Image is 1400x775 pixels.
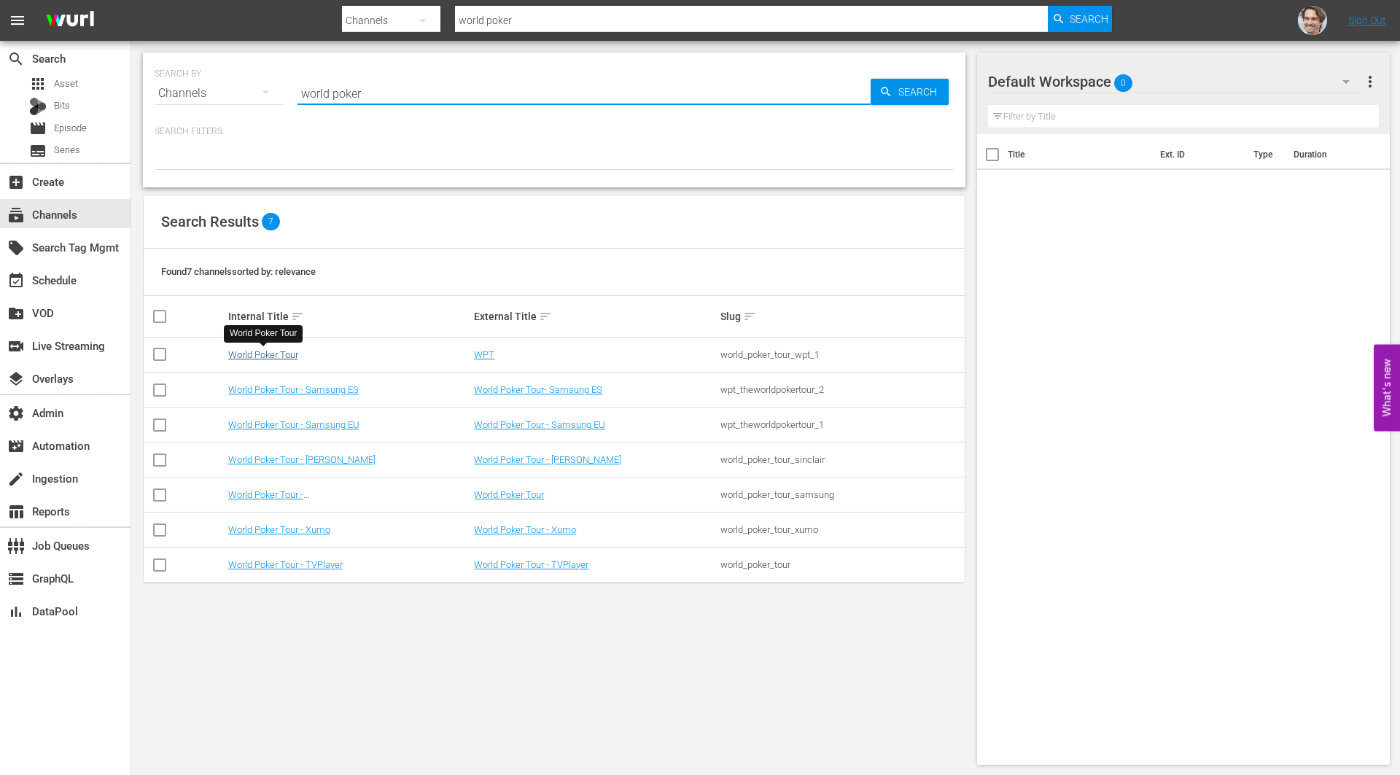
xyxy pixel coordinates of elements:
span: Job Queues [7,537,25,555]
span: Search [892,79,949,105]
div: world_poker_tour_samsung [720,489,962,500]
div: Bits [29,98,47,115]
a: World Poker Tour [474,489,544,500]
div: world_poker_tour_sinclair [720,454,962,465]
a: World Poker Tour - Samsung EU [228,419,359,430]
span: Automation [7,437,25,455]
span: 0 [1114,68,1132,98]
span: Create [7,174,25,191]
button: more_vert [1361,64,1379,99]
a: World Poker Tour - [PERSON_NAME] [474,454,621,465]
span: more_vert [1361,73,1379,90]
span: sort [743,310,756,323]
a: World Poker Tour - Xumo [228,524,330,535]
div: wpt_theworldpokertour_1 [720,419,962,430]
div: world_poker_tour_xumo [720,524,962,535]
button: Search [1048,6,1112,32]
span: sort [291,310,304,323]
span: Series [29,142,47,160]
img: ans4CAIJ8jUAAAAAAAAAAAAAAAAAAAAAAAAgQb4GAAAAAAAAAAAAAAAAAAAAAAAAJMjXAAAAAAAAAAAAAAAAAAAAAAAAgAT5G... [35,4,105,38]
button: Search [871,79,949,105]
span: Channels [7,206,25,224]
span: Episode [29,120,47,137]
span: 7 [262,213,280,230]
span: menu [9,12,26,29]
span: Series [54,143,80,157]
span: Search [1070,6,1108,32]
a: World Poker Tour - Xumo [474,524,576,535]
span: Live Streaming [7,338,25,355]
div: Default Workspace [988,61,1364,102]
a: World Poker Tour - Samsung ES [228,384,359,395]
span: Overlays [7,370,25,388]
span: Search Results [161,213,259,230]
th: Ext. ID [1151,134,1245,175]
span: Asset [54,77,78,91]
div: world_poker_tour [720,559,962,570]
a: Sign Out [1348,15,1386,26]
span: Search [7,50,25,68]
div: wpt_theworldpokertour_2 [720,384,962,395]
span: Episode [54,121,87,136]
span: GraphQL [7,570,25,588]
div: world_poker_tour_wpt_1 [720,349,962,360]
span: Found 7 channels sorted by: relevance [161,266,316,277]
div: Internal Title [228,308,470,325]
button: Open Feedback Widget [1374,344,1400,431]
th: Duration [1285,134,1372,175]
img: photo.jpg [1298,6,1327,35]
a: World Poker Tour - TVPlayer [474,559,588,570]
th: Title [1008,134,1151,175]
a: World Poker Tour - TVPlayer [228,559,343,570]
span: Bits [54,98,70,113]
a: World Poker Tour- Samsung ES [474,384,602,395]
span: DataPool [7,603,25,620]
span: Reports [7,503,25,521]
span: Admin [7,405,25,422]
div: Channels [155,73,283,114]
span: Ingestion [7,470,25,488]
div: External Title [474,308,716,325]
span: sort [539,310,552,323]
div: Slug [720,308,962,325]
a: World Poker Tour - Samsung/Vizio/Stirr/Xiaomi/Vidaa/Sling [228,489,396,511]
a: World Poker Tour [228,349,298,360]
div: World Poker Tour [230,327,297,340]
span: Search Tag Mgmt [7,239,25,257]
a: WPT [474,349,494,360]
span: VOD [7,305,25,322]
p: Search Filters: [155,125,954,138]
a: World Poker Tour - Samsung EU [474,419,605,430]
span: Asset [29,75,47,93]
span: Schedule [7,272,25,289]
a: World Poker Tour - [PERSON_NAME] [228,454,376,465]
th: Type [1245,134,1285,175]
